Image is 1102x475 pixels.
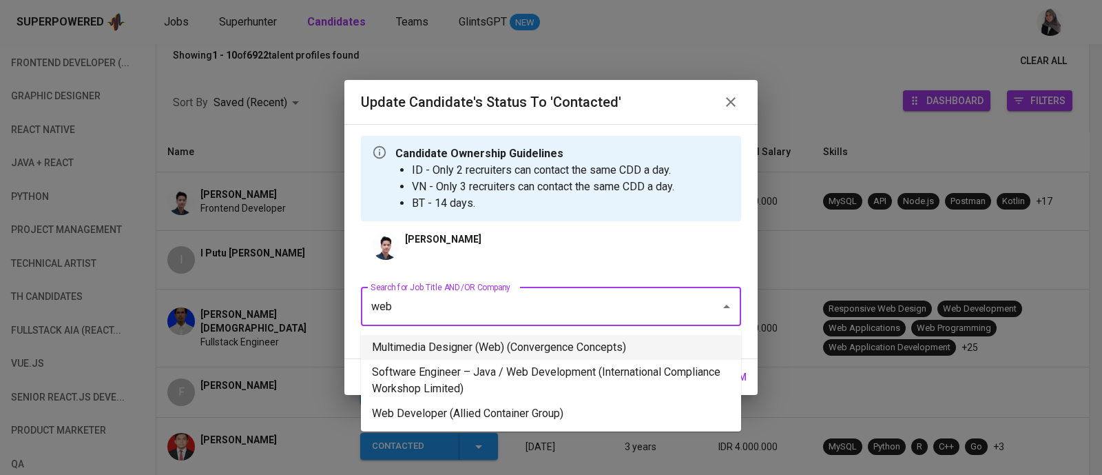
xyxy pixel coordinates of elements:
li: BT - 14 days. [412,195,674,212]
li: Web Developer (Allied Container Group) [361,401,741,426]
img: 0ffdea5aa52d40814630473a6ec6849e.png [372,232,399,260]
h6: Update Candidate's Status to 'Contacted' [361,91,621,113]
li: ID - Only 2 recruiters can contact the same CDD a day. [412,162,674,179]
p: [PERSON_NAME] [405,232,481,246]
p: Candidate Ownership Guidelines [395,145,674,162]
button: Close [717,297,736,316]
li: VN - Only 3 recruiters can contact the same CDD a day. [412,179,674,195]
li: Multimedia Designer (Web) (Convergence Concepts) [361,335,741,360]
li: Software Engineer – Java / Web Development (International Compliance Workshop Limited) [361,360,741,401]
